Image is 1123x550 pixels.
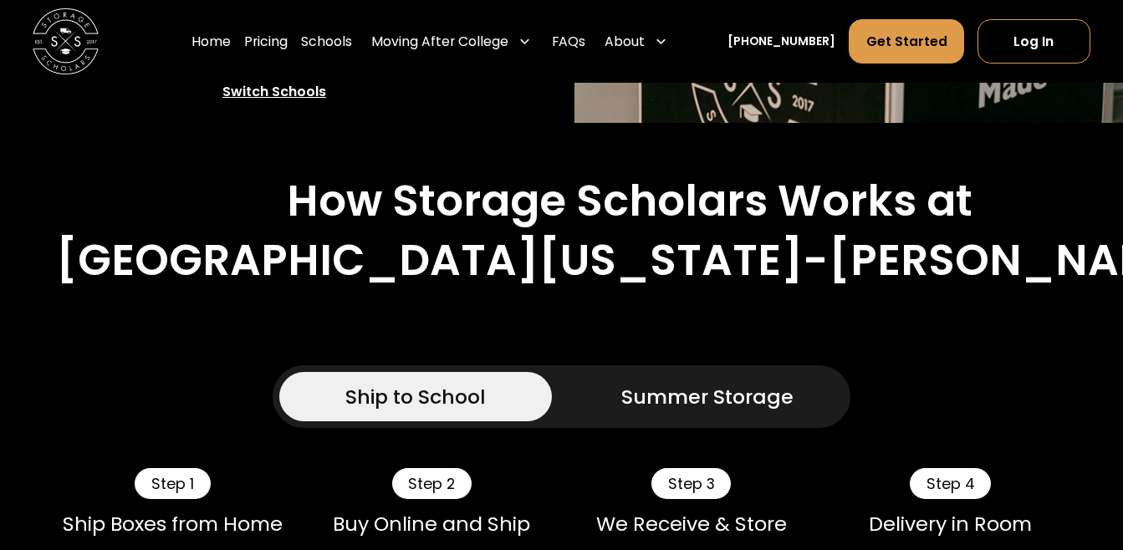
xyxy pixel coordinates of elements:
[244,18,288,64] a: Pricing
[978,19,1090,64] a: Log In
[599,18,675,64] div: About
[910,468,991,499] div: Step 4
[33,8,99,74] img: Storage Scholars main logo
[605,32,645,52] div: About
[301,18,352,64] a: Schools
[834,512,1066,536] div: Delivery in Room
[574,512,807,536] div: We Receive & Store
[191,18,231,64] a: Home
[552,18,585,64] a: FAQs
[392,468,472,499] div: Step 2
[345,382,486,412] div: Ship to School
[135,468,210,499] div: Step 1
[365,18,539,64] div: Moving After College
[727,33,835,50] a: [PHONE_NUMBER]
[56,512,288,536] div: Ship Boxes from Home
[287,176,972,227] h2: How Storage Scholars Works at
[651,468,731,499] div: Step 3
[315,512,548,536] div: Buy Online and Ship
[371,32,508,52] div: Moving After College
[849,19,964,64] a: Get Started
[77,74,472,109] a: Switch Schools
[621,382,794,412] div: Summer Storage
